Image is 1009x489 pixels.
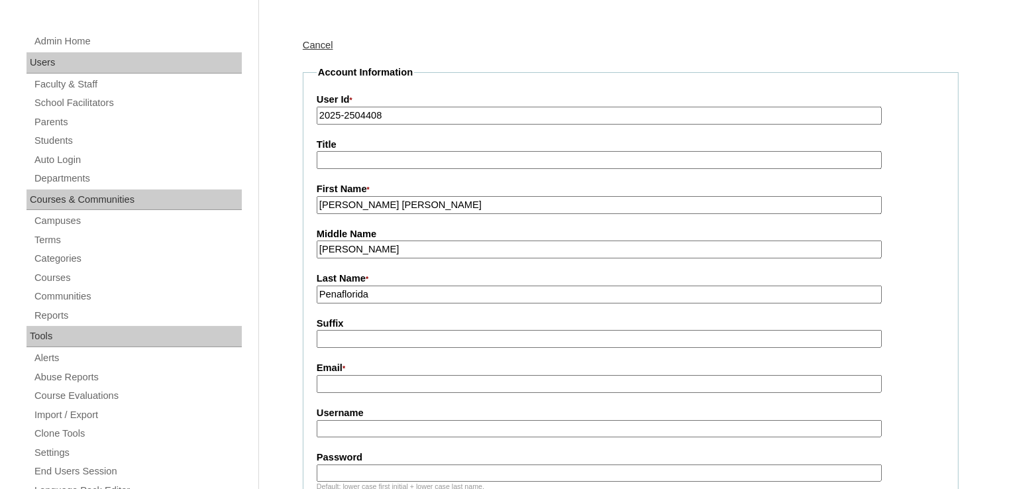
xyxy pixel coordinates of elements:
a: Auto Login [33,152,242,168]
a: Alerts [33,350,242,366]
a: Campuses [33,213,242,229]
a: Departments [33,170,242,187]
div: Users [27,52,242,74]
label: First Name [317,182,945,197]
label: User Id [317,93,945,107]
label: Last Name [317,272,945,286]
legend: Account Information [317,66,414,80]
a: Courses [33,270,242,286]
a: Parents [33,114,242,131]
div: Tools [27,326,242,347]
a: Cancel [303,40,333,50]
a: Admin Home [33,33,242,50]
a: Import / Export [33,407,242,423]
div: Courses & Communities [27,190,242,211]
label: Username [317,406,945,420]
label: Middle Name [317,227,945,241]
a: Abuse Reports [33,369,242,386]
a: Settings [33,445,242,461]
a: Communities [33,288,242,305]
a: Clone Tools [33,425,242,442]
label: Suffix [317,317,945,331]
a: Course Evaluations [33,388,242,404]
label: Title [317,138,945,152]
label: Password [317,451,945,464]
a: Reports [33,307,242,324]
a: Students [33,133,242,149]
label: Email [317,361,945,376]
a: Faculty & Staff [33,76,242,93]
a: School Facilitators [33,95,242,111]
a: Categories [33,250,242,267]
a: End Users Session [33,463,242,480]
a: Terms [33,232,242,248]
